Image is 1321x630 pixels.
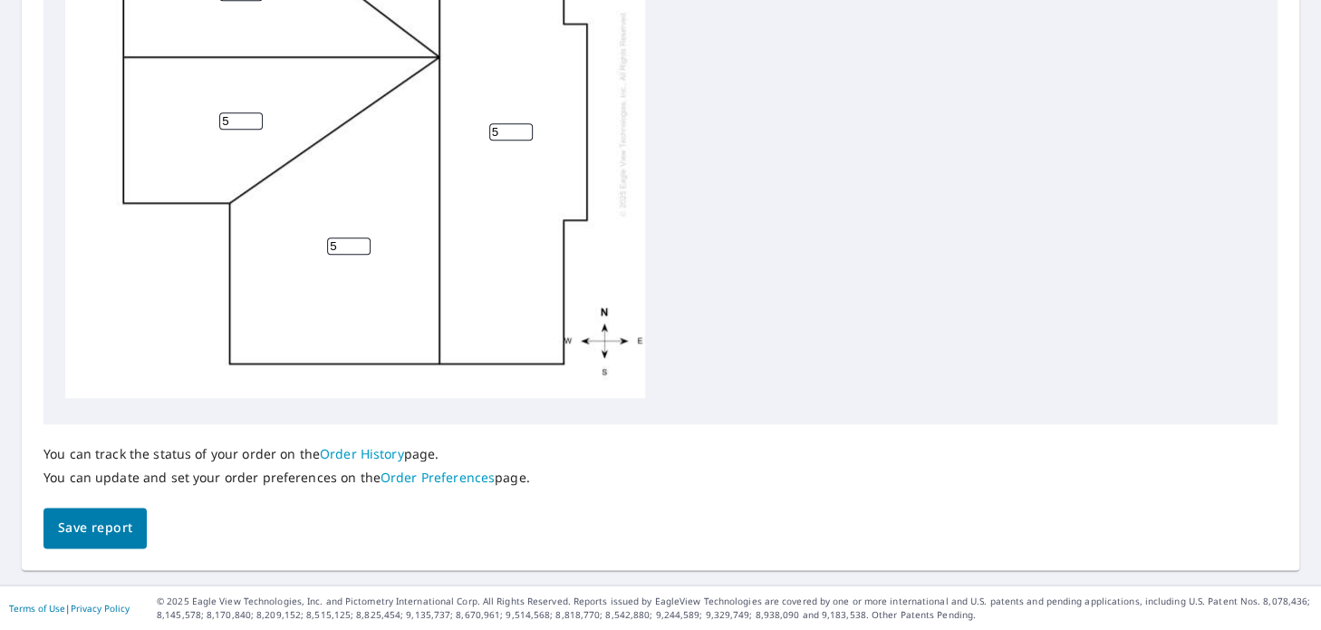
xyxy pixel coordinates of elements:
[43,470,530,486] p: You can update and set your order preferences on the page.
[43,446,530,462] p: You can track the status of your order on the page.
[381,469,495,486] a: Order Preferences
[320,445,404,462] a: Order History
[43,508,147,548] button: Save report
[71,602,130,615] a: Privacy Policy
[157,595,1312,622] p: © 2025 Eagle View Technologies, Inc. and Pictometry International Corp. All Rights Reserved. Repo...
[9,603,130,614] p: |
[9,602,65,615] a: Terms of Use
[58,517,132,539] span: Save report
